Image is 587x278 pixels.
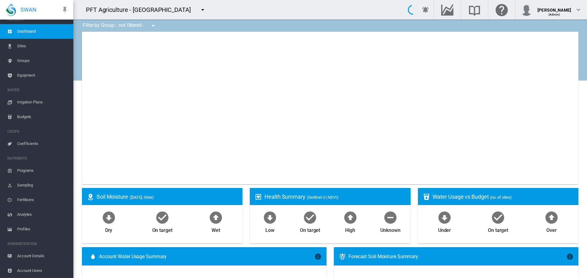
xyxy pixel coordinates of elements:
[494,6,509,13] md-icon: Click here for help
[130,195,154,200] span: ([DATE], Sites)
[566,253,574,260] md-icon: icon-information
[300,225,320,234] div: On target
[488,225,508,234] div: On target
[303,210,317,225] md-icon: icon-checkbox-marked-circle
[490,195,512,200] span: (no. of sites)
[147,20,159,32] button: icon-menu-down
[212,225,220,234] div: Wet
[6,3,16,16] img: SWAN-Landscape-Logo-Colour-drop.png
[97,193,238,200] div: Soil Moisture
[380,225,400,234] div: Unknown
[89,253,97,260] md-icon: icon-water
[546,225,557,234] div: Over
[314,253,322,260] md-icon: icon-information
[255,193,262,200] md-icon: icon-heart-box-outline
[17,110,68,124] span: Budgets
[440,6,455,13] md-icon: Go to the Data Hub
[197,4,209,16] button: icon-menu-down
[17,24,68,39] span: Dashboard
[422,6,429,13] md-icon: icon-bell-ring
[433,193,574,200] div: Water Usage vs Budget
[7,127,68,136] span: CROPS
[307,195,338,200] span: (Sentinel-2 | NDVI)
[17,68,68,83] span: Equipment
[102,210,116,225] md-icon: icon-arrow-down-bold-circle
[17,207,68,222] span: Analytes
[17,263,68,278] span: Account Users
[150,22,157,29] md-icon: icon-menu-down
[575,6,582,13] md-icon: icon-chevron-down
[20,6,36,13] span: SWAN
[99,253,314,260] span: Account Water Usage Summary
[17,95,68,110] span: Irrigation Plans
[17,53,68,68] span: Groups
[209,210,223,225] md-icon: icon-arrow-up-bold-circle
[7,85,68,95] span: WATER
[199,6,206,13] md-icon: icon-menu-down
[537,5,571,11] div: [PERSON_NAME]
[86,5,196,14] div: PFT Agriculture - [GEOGRAPHIC_DATA]
[263,210,277,225] md-icon: icon-arrow-down-bold-circle
[7,239,68,249] span: ADMINISTRATION
[155,210,170,225] md-icon: icon-checkbox-marked-circle
[438,225,451,234] div: Under
[423,193,430,200] md-icon: icon-cup-water
[7,153,68,163] span: NUTRIENTS
[17,39,68,53] span: Sites
[491,210,505,225] md-icon: icon-checkbox-marked-circle
[520,4,533,16] img: profile.jpg
[437,210,452,225] md-icon: icon-arrow-down-bold-circle
[467,6,482,13] md-icon: Search the knowledge base
[78,20,161,32] div: Filter by Group: - not filtered -
[349,253,566,260] div: Forecast Soil Moisture Summary
[17,222,68,236] span: Profiles
[105,225,113,234] div: Dry
[383,210,398,225] md-icon: icon-minus-circle
[87,193,94,200] md-icon: icon-map-marker-radius
[419,4,432,16] button: icon-bell-ring
[548,13,560,16] span: (Admin)
[61,6,68,13] md-icon: icon-pin
[339,253,346,260] md-icon: icon-thermometer-lines
[17,178,68,193] span: Sampling
[265,225,275,234] div: Low
[152,225,172,234] div: On target
[17,249,68,263] span: Account Details
[17,193,68,207] span: Fertilisers
[17,163,68,178] span: Programs
[17,136,68,151] span: Coefficients
[343,210,358,225] md-icon: icon-arrow-up-bold-circle
[264,193,405,200] div: Health Summary
[345,225,355,234] div: High
[544,210,559,225] md-icon: icon-arrow-up-bold-circle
